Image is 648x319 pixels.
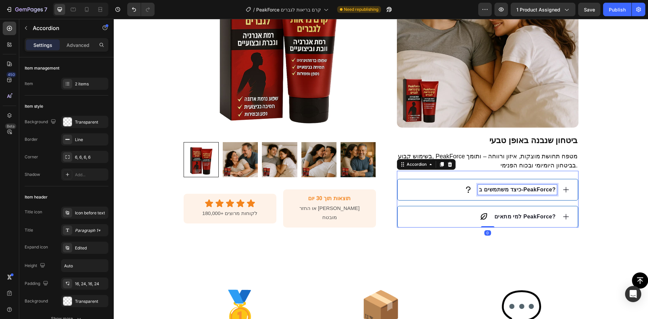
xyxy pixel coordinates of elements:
div: 450 [6,72,16,77]
h2: Rich Text Editor. Editing area: main [283,115,465,127]
button: 7 [3,3,50,16]
strong: ביטחון שנבנה באופן טבעי [376,117,464,126]
div: Border [25,136,38,142]
div: Corner [25,154,38,160]
strong: למי מתאים PeakForce? [381,195,442,201]
button: Publish [603,3,631,16]
div: Open Intercom Messenger [625,286,641,302]
span: / [253,6,255,13]
div: Rich Text Editor. Editing area: main [283,132,465,152]
div: Item style [25,103,43,109]
span: Save [584,7,595,12]
strong: כיצד משתמשים ב-PeakForce? [365,168,442,174]
p: Accordion [33,24,90,32]
div: Height [25,261,47,270]
div: Add... [75,172,107,178]
div: 16, 24, 16, 24 [75,281,107,287]
div: Rich Text Editor. Editing area: main [380,193,443,203]
div: Beta [5,124,16,129]
span: 1 product assigned [516,6,560,13]
div: 2 items [75,81,107,87]
div: Line [75,137,107,143]
div: Transparent [75,119,107,125]
p: Advanced [66,42,89,49]
input: Auto [61,260,108,272]
div: Item management [25,65,59,71]
h2: תוצאות תוך 30 יום [180,176,252,184]
div: Publish [609,6,626,13]
div: Transparent [75,298,107,304]
div: Rich Text Editor. Editing area: main [364,166,443,176]
div: Item header [25,194,48,200]
div: Padding [25,279,50,288]
div: Background [25,298,48,304]
p: בשימוש קבוע, PeakForce מטפח תחושת מוצקות, איזון ורווחה – ותומך בביטחון היומיומי ובכוח הפנימי. [284,133,464,151]
div: Shadow [25,171,40,178]
div: 6, 6, 6, 6 [75,154,107,160]
p: 7 [44,5,47,14]
div: Background [25,117,57,127]
p: או החזר [PERSON_NAME] מובטח [180,185,251,203]
div: Edited [75,245,107,251]
button: Save [578,3,600,16]
div: Accordion [292,142,314,149]
iframe: Design area [114,19,648,319]
p: Settings [33,42,52,49]
span: PeakForce קרם בריאות לגברים [256,6,321,13]
div: Icon before text [75,210,107,216]
div: Title icon [25,209,42,215]
div: Paragraph 1* [75,228,107,234]
div: Title [25,227,33,233]
p: ⁠⁠⁠⁠⁠⁠⁠ [284,116,464,127]
div: 0 [371,211,377,217]
div: Undo/Redo [127,3,155,16]
div: Item [25,81,33,87]
span: Need republishing [344,6,378,12]
div: Expand icon [25,244,48,250]
button: 1 product assigned [511,3,575,16]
